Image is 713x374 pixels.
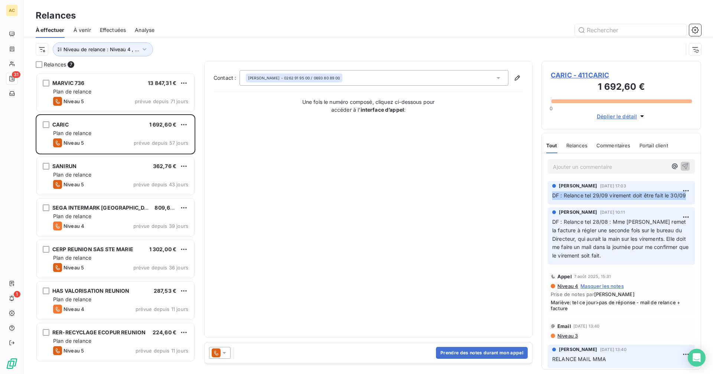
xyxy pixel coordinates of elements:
[551,299,692,311] span: Mariève: tel ce jour>pas de réponse - mail de relance + facture
[100,26,126,34] span: Effectuées
[52,288,130,294] span: HAS VALORISATION REUNION
[6,4,18,16] div: AC
[64,223,84,229] span: Niveau 4
[133,265,188,270] span: prévue depuis 36 jours
[154,288,176,294] span: 287,53 €
[559,183,597,189] span: [PERSON_NAME]
[557,283,578,289] span: Niveau 4
[64,181,84,187] span: Niveau 5
[64,140,84,146] span: Niveau 5
[53,42,153,56] button: Niveau de relance : Niveau 4 , ...
[136,306,188,312] span: prévue depuis 11 jours
[6,358,18,370] img: Logo LeanPay
[552,356,606,362] span: RELANCE MAIL MMA
[248,75,280,81] span: [PERSON_NAME]
[552,192,686,199] span: DF : Relance tel 29/09 virement doit être fait le 30/09
[294,98,443,114] p: Une fois le numéro composé, cliquez ci-dessous pour accéder à l’ :
[214,74,240,82] label: Contact :
[551,291,692,297] span: Prise de notes par
[74,26,91,34] span: À venir
[52,246,133,252] span: CERP REUNION SAS STE MARIE
[551,80,692,95] h3: 1 692,60 €
[64,46,139,52] span: Niveau de relance : Niveau 4 , ...
[557,273,572,279] span: Appel
[573,324,600,328] span: [DATE] 13:40
[135,26,154,34] span: Analyse
[53,130,91,136] span: Plan de relance
[566,142,587,148] span: Relances
[559,346,597,353] span: [PERSON_NAME]
[148,80,176,86] span: 13 847,31 €
[149,246,177,252] span: 1 302,00 €
[580,283,624,289] span: Masquer les notes
[552,219,690,259] span: DF : Relance tel 28/08 : Mme [PERSON_NAME] remet la facture à régler une seconde fois sur le bure...
[133,181,188,187] span: prévue depuis 43 jours
[64,265,84,270] span: Niveau 5
[52,163,76,169] span: SANIRUN
[551,70,692,80] span: CARIC - 411CARIC
[68,61,74,68] span: 7
[53,171,91,178] span: Plan de relance
[52,121,69,128] span: CARIC
[595,112,648,121] button: Déplier le détail
[52,329,146,335] span: RER-RECYCLAGE ECOPUR REUNION
[550,105,553,111] span: 0
[574,274,611,279] span: 7 août 2025, 15:31
[53,338,91,344] span: Plan de relance
[64,98,84,104] span: Niveau 5
[53,296,91,302] span: Plan de relance
[136,348,188,354] span: prévue depuis 11 jours
[52,204,156,211] span: SEGA INTERMARK [GEOGRAPHIC_DATA]
[12,71,20,78] span: 31
[36,26,65,34] span: À effectuer
[600,347,626,352] span: [DATE] 13:40
[688,349,706,367] div: Open Intercom Messenger
[14,291,20,298] span: 1
[36,73,195,374] div: grid
[134,140,188,146] span: prévue depuis 57 jours
[64,306,84,312] span: Niveau 4
[596,142,631,148] span: Commentaires
[600,210,625,214] span: [DATE] 10:11
[546,142,557,148] span: Tout
[600,184,626,188] span: [DATE] 17:03
[135,98,188,104] span: prévue depuis 71 jours
[53,213,91,219] span: Plan de relance
[149,121,177,128] span: 1 692,60 €
[557,323,571,329] span: Email
[361,106,404,113] strong: interface d’appel
[52,80,85,86] span: MARVIC 736
[594,291,635,297] span: [PERSON_NAME]
[53,255,91,261] span: Plan de relance
[133,223,188,229] span: prévue depuis 39 jours
[153,329,176,335] span: 224,60 €
[436,347,528,359] button: Prendre des notes durant mon appel
[154,204,178,211] span: 809,67 €
[639,142,668,148] span: Portail client
[153,163,176,169] span: 362,76 €
[36,9,76,22] h3: Relances
[557,333,578,339] span: Niveau 3
[559,209,597,216] span: [PERSON_NAME]
[44,61,66,68] span: Relances
[575,24,686,36] input: Rechercher
[53,88,91,95] span: Plan de relance
[597,112,637,120] span: Déplier le détail
[248,75,340,81] div: - 0262 91 95 00 / 0693 80 89 00
[64,348,84,354] span: Niveau 5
